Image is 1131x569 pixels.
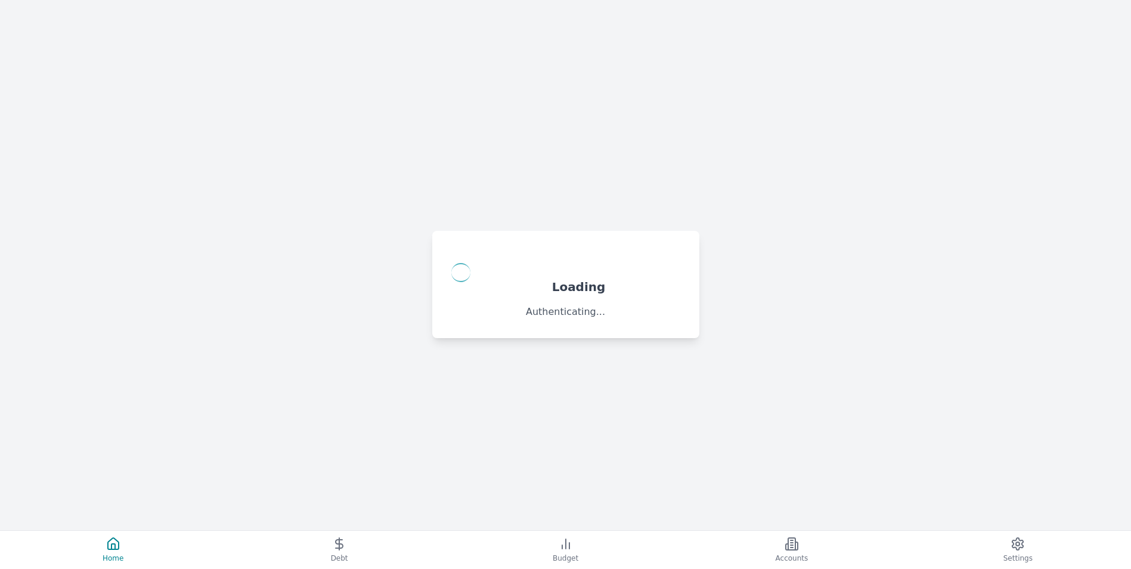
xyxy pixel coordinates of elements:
button: Debt [226,531,452,569]
p: Authenticating... [451,305,680,319]
span: Debt [331,553,348,563]
button: Accounts [678,531,904,569]
span: Budget [553,553,578,563]
span: Accounts [776,553,808,563]
button: Budget [453,531,678,569]
h2: Loading [552,279,606,295]
span: Settings [1003,553,1033,563]
span: Home [103,553,123,563]
button: Settings [905,531,1131,569]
